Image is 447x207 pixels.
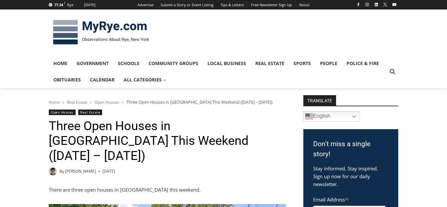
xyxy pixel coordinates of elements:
[363,1,371,9] a: Instagram
[49,167,57,175] a: Author image
[78,110,102,115] a: Real Estate
[303,95,336,106] strong: TRANSLATE
[390,1,398,9] a: YouTube
[90,100,92,105] span: >
[49,99,60,105] a: Home
[354,1,362,9] a: Facebook
[49,15,153,49] img: MyRye.com
[126,99,273,105] span: Three Open Houses in [GEOGRAPHIC_DATA] This Weekend ([DATE] – [DATE])
[119,72,171,88] a: All Categories
[49,72,85,88] a: Obituaries
[64,1,65,5] span: F
[313,164,388,188] p: Stay informed. Stay inspired. Sign up now for our daily newsletter.
[342,55,384,72] a: Police & Fire
[49,55,72,72] a: Home
[124,76,166,83] span: All Categories
[49,99,286,105] nav: Breadcrumbs
[313,139,388,160] h3: Don't miss a single story!
[113,55,144,72] a: Schools
[49,167,57,175] img: Patel, Devan - bio cropped 200x200
[84,2,96,8] div: [DATE]
[386,66,398,78] button: View Search Form
[49,55,386,88] nav: Primary Navigation
[95,99,119,105] a: Open Houses
[54,2,63,7] span: 77.34
[305,112,313,120] img: en
[289,55,315,72] a: Sports
[122,100,124,105] span: >
[313,193,385,205] label: Email Address
[303,111,360,122] a: English
[72,55,113,72] a: Government
[203,55,251,72] a: Local Business
[102,168,115,174] time: [DATE]
[372,1,380,9] a: Linkedin
[67,99,87,105] a: Real Estate
[49,186,201,193] span: There are three open houses in [GEOGRAPHIC_DATA] this weekend.
[63,100,64,105] span: >
[49,110,76,115] a: Open Houses
[85,72,119,88] a: Calendar
[251,55,289,72] a: Real Estate
[60,168,64,174] span: By
[67,2,73,8] div: Rye
[65,168,96,174] a: [PERSON_NAME]
[49,119,286,164] h1: Three Open Houses in [GEOGRAPHIC_DATA] This Weekend ([DATE] – [DATE])
[381,1,389,9] a: X
[144,55,203,72] a: Community Groups
[315,55,342,72] a: People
